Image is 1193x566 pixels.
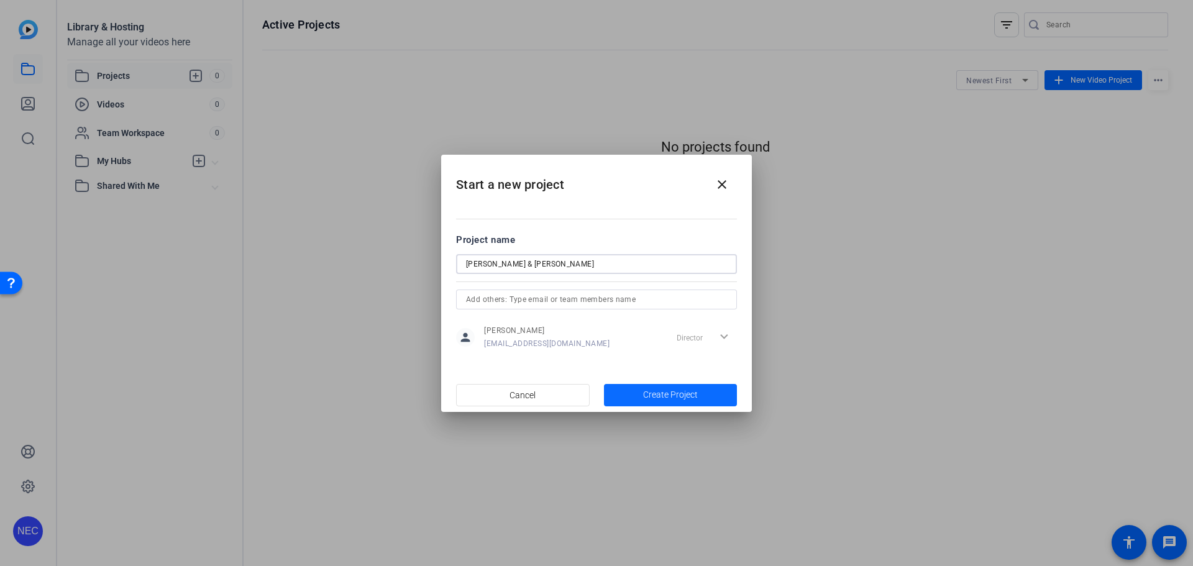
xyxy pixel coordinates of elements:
input: Enter Project Name [466,257,727,272]
input: Add others: Type email or team members name [466,292,727,307]
div: Project name [456,233,737,247]
button: Cancel [456,384,590,406]
span: [PERSON_NAME] [484,326,610,335]
span: Cancel [510,383,536,407]
span: Create Project [643,388,698,401]
span: [EMAIL_ADDRESS][DOMAIN_NAME] [484,339,610,349]
h2: Start a new project [441,155,752,205]
mat-icon: close [715,177,729,192]
button: Create Project [604,384,738,406]
mat-icon: person [456,328,475,347]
